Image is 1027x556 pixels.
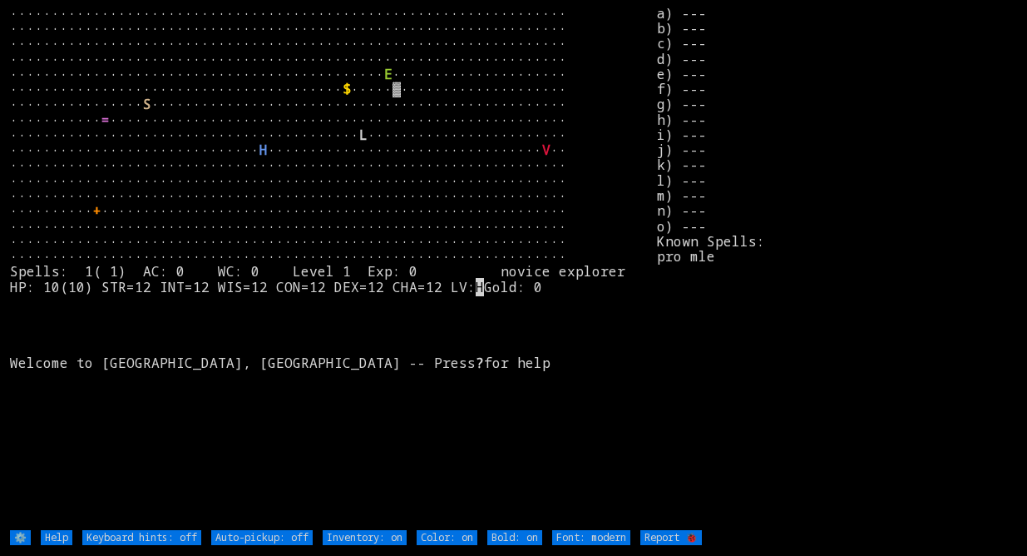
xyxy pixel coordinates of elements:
[476,278,484,296] mark: H
[640,530,702,545] input: Report 🐞
[41,530,72,545] input: Help
[82,530,201,545] input: Keyboard hints: off
[323,530,407,545] input: Inventory: on
[542,141,551,159] font: V
[476,354,484,372] b: ?
[359,126,368,144] font: L
[101,111,110,129] font: =
[259,141,268,159] font: H
[93,201,101,220] font: +
[384,65,393,83] font: E
[343,80,351,98] font: $
[487,530,542,545] input: Bold: on
[417,530,477,545] input: Color: on
[211,530,313,545] input: Auto-pickup: off
[657,6,1016,529] stats: a) --- b) --- c) --- d) --- e) --- f) --- g) --- h) --- i) --- j) --- k) --- l) --- m) --- n) ---...
[552,530,630,545] input: Font: modern
[10,6,657,529] larn: ··································································· ·····························...
[10,530,31,545] input: ⚙️
[143,95,151,113] font: S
